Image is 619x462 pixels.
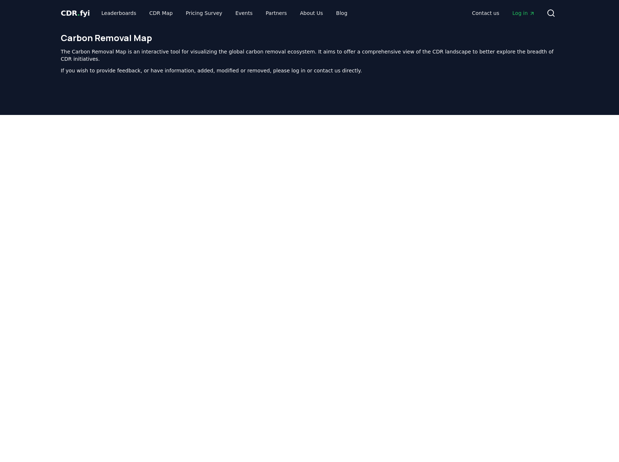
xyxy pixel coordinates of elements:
[61,67,558,74] p: If you wish to provide feedback, or have information, added, modified or removed, please log in o...
[512,9,535,17] span: Log in
[96,7,353,20] nav: Main
[294,7,329,20] a: About Us
[330,7,353,20] a: Blog
[77,9,80,17] span: .
[229,7,258,20] a: Events
[61,9,90,17] span: CDR fyi
[96,7,142,20] a: Leaderboards
[61,32,558,44] h1: Carbon Removal Map
[507,7,541,20] a: Log in
[260,7,293,20] a: Partners
[61,8,90,18] a: CDR.fyi
[180,7,228,20] a: Pricing Survey
[61,48,558,63] p: The Carbon Removal Map is an interactive tool for visualizing the global carbon removal ecosystem...
[466,7,505,20] a: Contact us
[466,7,541,20] nav: Main
[144,7,179,20] a: CDR Map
